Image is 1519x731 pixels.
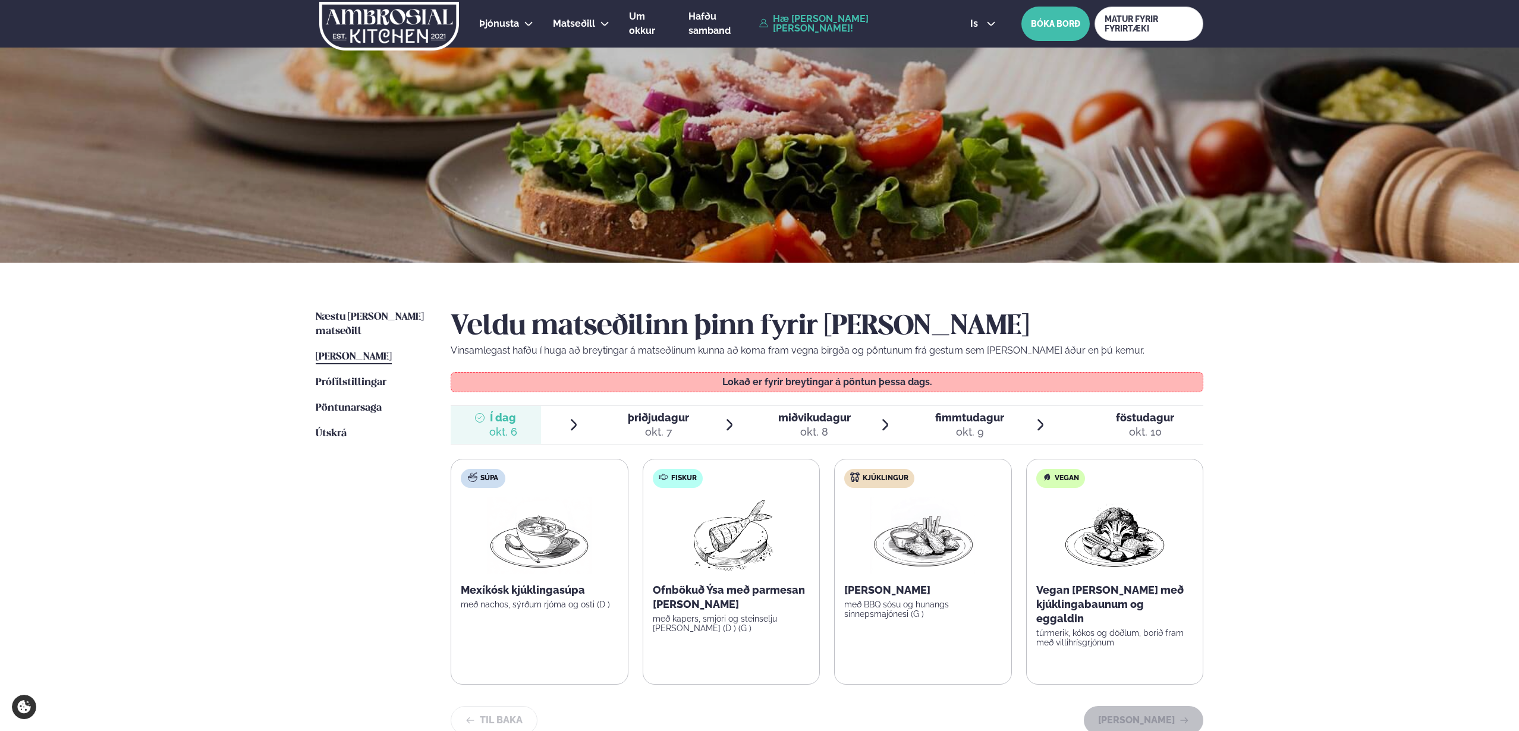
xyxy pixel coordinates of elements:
span: Vegan [1055,474,1079,483]
img: logo [318,2,460,51]
a: Hafðu samband [688,10,753,38]
span: Um okkur [629,11,655,36]
div: okt. 9 [935,425,1004,439]
button: BÓKA BORÐ [1021,7,1090,41]
span: Matseðill [553,18,595,29]
p: túrmerik, kókos og döðlum, borið fram með villihrísgrjónum [1036,628,1194,647]
p: Ofnbökuð Ýsa með parmesan [PERSON_NAME] [653,583,810,612]
button: is [961,19,1005,29]
span: Kjúklingur [863,474,908,483]
p: [PERSON_NAME] [844,583,1002,597]
span: miðvikudagur [778,411,851,424]
img: fish.svg [659,472,668,482]
a: MATUR FYRIR FYRIRTÆKI [1095,7,1203,41]
a: Matseðill [553,17,595,31]
span: Prófílstillingar [316,377,386,387]
span: Næstu [PERSON_NAME] matseðill [316,312,424,336]
span: Þjónusta [479,18,519,29]
a: Þjónusta [479,17,519,31]
p: Vegan [PERSON_NAME] með kjúklingabaunum og eggaldin [1036,583,1194,626]
img: chicken.svg [850,472,860,482]
img: Vegan.png [1062,497,1167,574]
span: Súpa [480,474,498,483]
a: Prófílstillingar [316,376,386,390]
h2: Veldu matseðilinn þinn fyrir [PERSON_NAME] [451,310,1203,344]
img: Vegan.svg [1042,472,1052,482]
a: Pöntunarsaga [316,401,382,415]
p: Vinsamlegast hafðu í huga að breytingar á matseðlinum kunna að koma fram vegna birgða og pöntunum... [451,344,1203,358]
span: föstudagur [1116,411,1174,424]
p: Mexíkósk kjúklingasúpa [461,583,618,597]
img: Soup.png [487,497,592,574]
p: með BBQ sósu og hunangs sinnepsmajónesi (G ) [844,600,1002,619]
span: is [970,19,982,29]
a: Cookie settings [12,695,36,719]
p: með kapers, smjöri og steinselju [PERSON_NAME] (D ) (G ) [653,614,810,633]
div: okt. 6 [489,425,517,439]
div: okt. 7 [628,425,689,439]
a: Útskrá [316,427,347,441]
span: Í dag [489,411,517,425]
div: okt. 8 [778,425,851,439]
img: Chicken-wings-legs.png [870,497,975,574]
a: [PERSON_NAME] [316,350,392,364]
span: Pöntunarsaga [316,403,382,413]
span: Hafðu samband [688,11,731,36]
a: Um okkur [629,10,669,38]
span: Útskrá [316,428,347,439]
p: með nachos, sýrðum rjóma og osti (D ) [461,600,618,609]
span: fimmtudagur [935,411,1004,424]
span: [PERSON_NAME] [316,352,392,362]
p: Lokað er fyrir breytingar á pöntun þessa dags. [463,377,1191,387]
span: þriðjudagur [628,411,689,424]
img: soup.svg [468,472,477,482]
img: Fish.png [678,497,784,574]
a: Næstu [PERSON_NAME] matseðill [316,310,427,339]
div: okt. 10 [1116,425,1174,439]
a: Hæ [PERSON_NAME] [PERSON_NAME]! [759,14,943,33]
span: Fiskur [671,474,697,483]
